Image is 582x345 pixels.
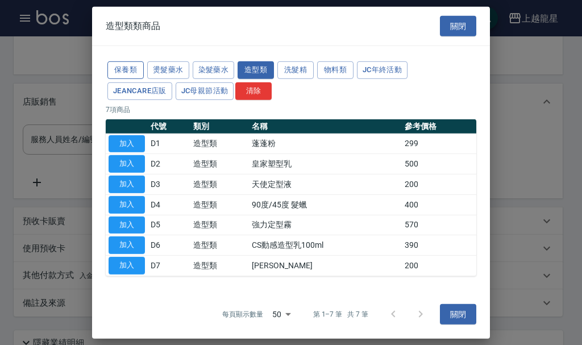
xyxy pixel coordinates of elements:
[440,304,476,325] button: 關閉
[190,154,249,174] td: 造型類
[148,119,190,134] th: 代號
[109,135,145,152] button: 加入
[235,82,272,100] button: 清除
[190,215,249,235] td: 造型類
[402,174,476,194] td: 200
[148,154,190,174] td: D2
[176,82,234,100] button: JC母親節活動
[148,235,190,256] td: D6
[249,255,402,276] td: [PERSON_NAME]
[222,309,263,319] p: 每頁顯示數量
[249,235,402,256] td: CS動感造型乳100ml
[313,309,368,319] p: 第 1–7 筆 共 7 筆
[249,154,402,174] td: 皇家塑型乳
[107,82,172,100] button: JeanCare店販
[249,134,402,154] td: 蓬蓬粉
[190,174,249,194] td: 造型類
[190,194,249,215] td: 造型類
[249,174,402,194] td: 天使定型液
[402,154,476,174] td: 500
[190,255,249,276] td: 造型類
[148,174,190,194] td: D3
[277,61,314,79] button: 洗髮精
[193,61,235,79] button: 染髮藥水
[249,194,402,215] td: 90度/45度 髮蠟
[109,216,145,234] button: 加入
[106,104,476,114] p: 7 項商品
[109,176,145,193] button: 加入
[440,15,476,36] button: 關閉
[402,119,476,134] th: 參考價格
[147,61,189,79] button: 燙髮藥水
[107,61,144,79] button: 保養類
[148,194,190,215] td: D4
[106,20,160,32] span: 造型類類商品
[148,134,190,154] td: D1
[268,299,295,330] div: 50
[190,235,249,256] td: 造型類
[402,194,476,215] td: 400
[238,61,274,79] button: 造型類
[109,257,145,275] button: 加入
[109,155,145,173] button: 加入
[317,61,354,79] button: 物料類
[148,255,190,276] td: D7
[402,134,476,154] td: 299
[109,236,145,254] button: 加入
[148,215,190,235] td: D5
[249,119,402,134] th: 名稱
[249,215,402,235] td: 強力定型霧
[357,61,408,79] button: JC年終活動
[402,255,476,276] td: 200
[402,215,476,235] td: 570
[109,196,145,214] button: 加入
[402,235,476,256] td: 390
[190,134,249,154] td: 造型類
[190,119,249,134] th: 類別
